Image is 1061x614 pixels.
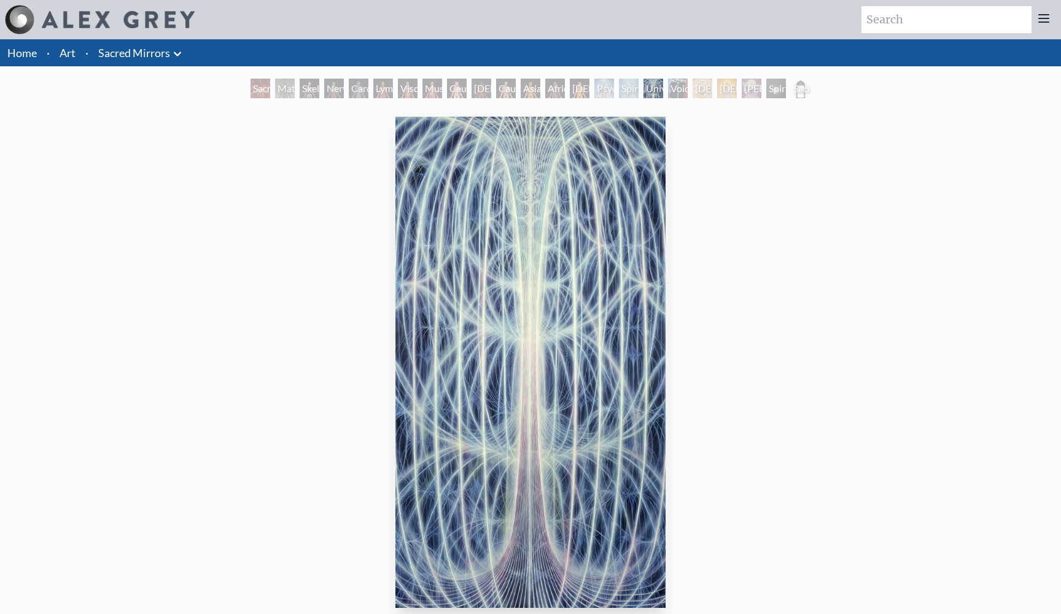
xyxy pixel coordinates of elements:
a: Sacred Mirrors [98,44,170,61]
div: Void Clear Light [668,79,688,98]
div: Spiritual World [766,79,786,98]
div: Caucasian Woman [447,79,467,98]
input: Search [861,6,1032,33]
a: Home [7,46,37,60]
div: Asian Man [521,79,540,98]
div: [PERSON_NAME] [742,79,761,98]
div: Skeletal System [300,79,319,98]
div: Universal Mind Lattice [643,79,663,98]
div: Cardiovascular System [349,79,368,98]
div: [DEMOGRAPHIC_DATA] Woman [472,79,491,98]
a: Art [60,44,76,61]
li: · [80,39,93,66]
li: · [42,39,55,66]
div: Psychic Energy System [594,79,614,98]
div: Sacred Mirrors Room, [GEOGRAPHIC_DATA] [251,79,270,98]
div: [DEMOGRAPHIC_DATA] [693,79,712,98]
div: Viscera [398,79,418,98]
div: Caucasian Man [496,79,516,98]
div: Lymphatic System [373,79,393,98]
div: Material World [275,79,295,98]
div: Spiritual Energy System [619,79,639,98]
div: Muscle System [422,79,442,98]
div: Nervous System [324,79,344,98]
div: [DEMOGRAPHIC_DATA] Woman [570,79,589,98]
div: [DEMOGRAPHIC_DATA] [717,79,737,98]
img: 16-Universal-Mind-Lattice-1981-Alex-Grey-watermarked.jpg [395,117,665,608]
div: Sacred Mirrors Frame [791,79,810,98]
div: African Man [545,79,565,98]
